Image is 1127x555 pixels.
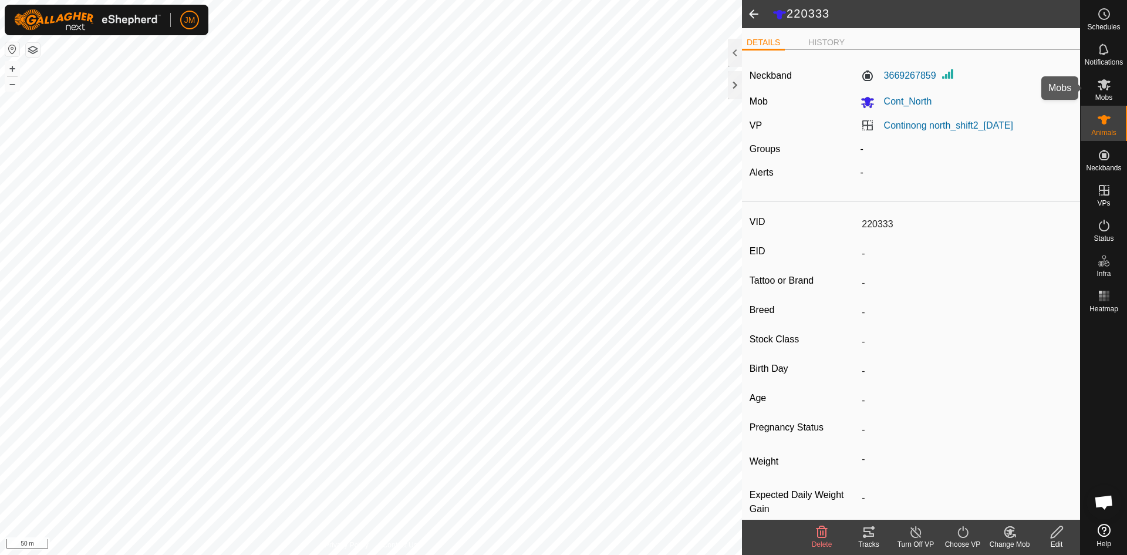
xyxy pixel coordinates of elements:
a: Contact Us [383,540,417,550]
div: - [856,142,1078,156]
a: Help [1081,519,1127,552]
button: – [5,77,19,91]
span: VPs [1097,200,1110,207]
div: Tracks [845,539,892,550]
button: Map Layers [26,43,40,57]
div: Choose VP [939,539,986,550]
span: Status [1094,235,1113,242]
label: Groups [750,144,780,154]
label: 3669267859 [861,69,936,83]
label: Birth Day [750,361,857,376]
span: Schedules [1087,23,1120,31]
span: Neckbands [1086,164,1121,171]
a: Continong north_shift2_[DATE] [884,120,1013,130]
label: Neckband [750,69,792,83]
div: Change Mob [986,539,1033,550]
button: Reset Map [5,42,19,56]
span: Help [1096,540,1111,547]
label: Alerts [750,167,774,177]
span: Delete [812,540,832,549]
li: DETAILS [742,36,785,51]
label: Age [750,391,857,406]
label: Weight [750,449,857,474]
img: Gallagher Logo [14,9,161,31]
span: Notifications [1085,59,1123,66]
span: Mobs [1095,94,1112,101]
label: VP [750,120,762,130]
label: Pregnancy Status [750,420,857,435]
span: JM [184,14,195,26]
label: Breed [750,302,857,318]
label: Tattoo or Brand [750,273,857,288]
label: VID [750,214,857,230]
span: Heatmap [1089,305,1118,312]
label: Mob [750,96,768,106]
div: Turn Off VP [892,539,939,550]
img: Signal strength [941,67,955,81]
a: Privacy Policy [325,540,369,550]
label: EID [750,244,857,259]
label: Expected Daily Weight Gain [750,488,857,516]
label: Stock Class [750,332,857,347]
div: Edit [1033,539,1080,550]
li: HISTORY [804,36,849,49]
div: Open chat [1086,485,1122,520]
span: Cont_North [875,96,932,106]
div: - [856,166,1078,180]
span: Animals [1091,129,1116,136]
button: + [5,62,19,76]
h2: 220333 [772,6,1080,22]
span: Infra [1096,270,1111,277]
